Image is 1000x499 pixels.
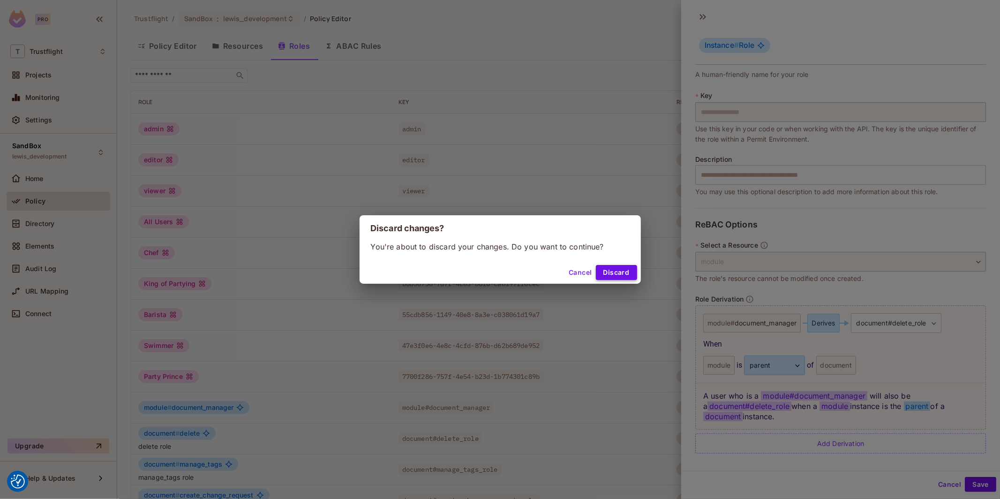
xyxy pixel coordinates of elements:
img: Revisit consent button [11,475,25,489]
button: Cancel [565,265,595,280]
h2: Discard changes? [360,215,641,242]
p: You're about to discard your changes. Do you want to continue? [371,242,630,252]
button: Discard [596,265,637,280]
button: Consent Preferences [11,475,25,489]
